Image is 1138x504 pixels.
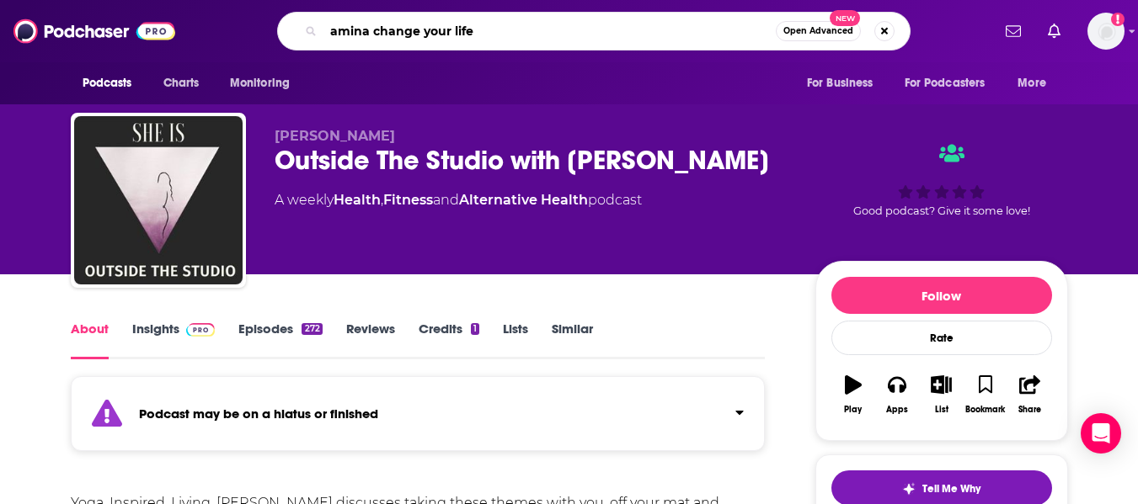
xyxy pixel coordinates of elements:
[853,204,1030,217] span: Good podcast? Give it some love!
[807,72,874,95] span: For Business
[1087,13,1125,50] span: Logged in as alisoncerri
[71,321,109,359] a: About
[776,21,861,41] button: Open AdvancedNew
[902,482,916,496] img: tell me why sparkle
[1041,17,1067,45] a: Show notifications dropdown
[1006,67,1067,99] button: open menu
[433,192,459,208] span: and
[152,67,210,99] a: Charts
[1018,405,1041,415] div: Share
[346,321,395,359] a: Reviews
[905,72,986,95] span: For Podcasters
[471,323,479,335] div: 1
[922,482,980,496] span: Tell Me Why
[277,12,911,50] div: Search podcasts, credits, & more...
[1087,13,1125,50] button: Show profile menu
[886,405,908,415] div: Apps
[1087,13,1125,50] img: User Profile
[139,406,378,422] strong: Podcast may be on a hiatus or finished
[302,323,322,335] div: 272
[830,10,860,26] span: New
[1111,13,1125,26] svg: Add a profile image
[1081,413,1121,454] div: Open Intercom Messenger
[795,67,895,99] button: open menu
[552,321,593,359] a: Similar
[132,321,216,359] a: InsightsPodchaser Pro
[238,321,322,359] a: Episodes272
[919,364,963,425] button: List
[383,192,433,208] a: Fitness
[230,72,290,95] span: Monitoring
[459,192,588,208] a: Alternative Health
[1007,364,1051,425] button: Share
[894,67,1010,99] button: open menu
[875,364,919,425] button: Apps
[965,405,1005,415] div: Bookmark
[831,321,1052,355] div: Rate
[419,321,479,359] a: Credits1
[1018,72,1046,95] span: More
[83,72,132,95] span: Podcasts
[935,405,948,415] div: List
[323,18,776,45] input: Search podcasts, credits, & more...
[275,128,395,144] span: [PERSON_NAME]
[831,277,1052,314] button: Follow
[13,15,175,47] img: Podchaser - Follow, Share and Rate Podcasts
[275,190,642,210] div: A weekly podcast
[334,192,381,208] a: Health
[186,323,216,337] img: Podchaser Pro
[844,405,862,415] div: Play
[163,72,200,95] span: Charts
[815,128,1068,232] div: Good podcast? Give it some love!
[503,321,528,359] a: Lists
[831,364,875,425] button: Play
[74,116,243,284] img: Outside The Studio with Tessa Tovar
[71,67,154,99] button: open menu
[381,192,383,208] span: ,
[783,27,853,35] span: Open Advanced
[71,386,766,451] section: Click to expand status details
[964,364,1007,425] button: Bookmark
[218,67,312,99] button: open menu
[999,17,1028,45] a: Show notifications dropdown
